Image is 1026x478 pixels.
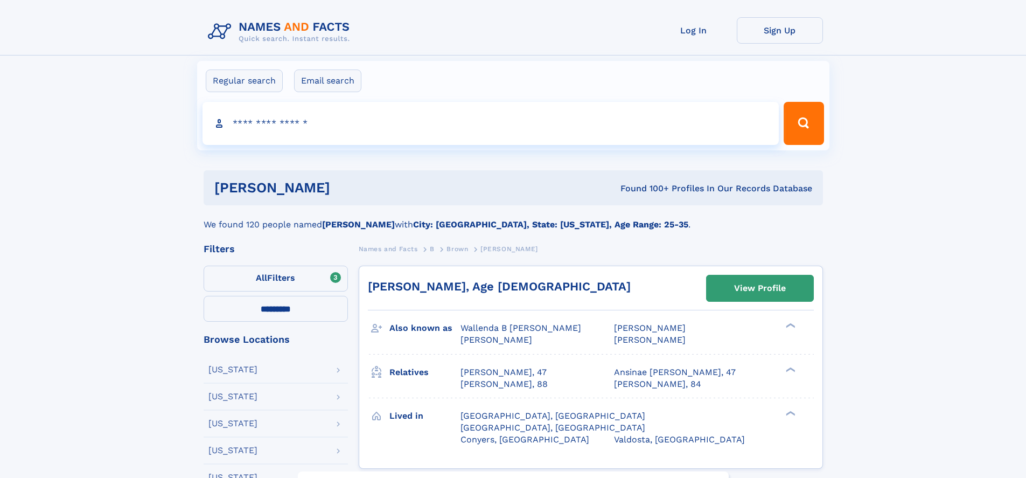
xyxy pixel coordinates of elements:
b: City: [GEOGRAPHIC_DATA], State: [US_STATE], Age Range: 25-35 [413,219,688,230]
span: [PERSON_NAME] [614,323,686,333]
span: [GEOGRAPHIC_DATA], [GEOGRAPHIC_DATA] [460,411,645,421]
span: Brown [446,245,468,253]
div: [US_STATE] [208,446,257,455]
label: Filters [204,266,348,292]
a: [PERSON_NAME], 47 [460,366,547,378]
span: [GEOGRAPHIC_DATA], [GEOGRAPHIC_DATA] [460,422,645,433]
input: search input [203,102,779,145]
a: Names and Facts [359,242,418,255]
div: Browse Locations [204,335,348,344]
img: Logo Names and Facts [204,17,359,46]
span: Valdosta, [GEOGRAPHIC_DATA] [614,434,745,445]
div: ❯ [783,366,796,373]
div: ❯ [783,410,796,417]
span: [PERSON_NAME] [460,335,532,345]
a: Sign Up [737,17,823,44]
div: View Profile [734,276,786,301]
div: Found 100+ Profiles In Our Records Database [475,183,812,195]
div: We found 120 people named with . [204,205,823,231]
h1: [PERSON_NAME] [214,181,476,195]
button: Search Button [784,102,823,145]
div: [US_STATE] [208,392,257,401]
a: Brown [446,242,468,255]
a: Log In [651,17,737,44]
label: Regular search [206,70,283,92]
h3: Relatives [389,363,460,382]
h3: Lived in [389,407,460,425]
div: [US_STATE] [208,365,257,374]
a: Ansinae [PERSON_NAME], 47 [614,366,736,378]
span: [PERSON_NAME] [614,335,686,345]
div: Filters [204,244,348,254]
span: [PERSON_NAME] [480,245,538,253]
a: [PERSON_NAME], 84 [614,378,701,390]
label: Email search [294,70,361,92]
a: [PERSON_NAME], Age [DEMOGRAPHIC_DATA] [368,280,631,293]
a: [PERSON_NAME], 88 [460,378,548,390]
div: ❯ [783,322,796,329]
h3: Also known as [389,319,460,337]
a: View Profile [707,275,813,301]
span: All [256,273,267,283]
a: B [430,242,435,255]
b: [PERSON_NAME] [322,219,395,230]
span: Conyers, [GEOGRAPHIC_DATA] [460,434,589,445]
div: [US_STATE] [208,419,257,428]
span: Wallenda B [PERSON_NAME] [460,323,581,333]
span: B [430,245,435,253]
